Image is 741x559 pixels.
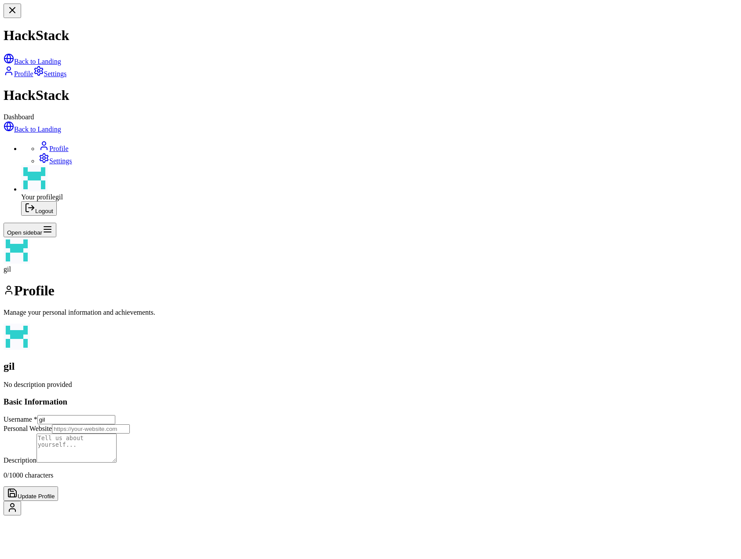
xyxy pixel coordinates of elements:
h1: HackStack [4,27,737,44]
span: Dashboard [4,113,34,121]
p: No description provided [4,381,737,389]
a: Settings [39,157,72,165]
input: https://your-website.com [52,424,130,434]
a: Profile [39,145,69,152]
span: gil [55,193,63,201]
p: Manage your personal information and achievements. [4,309,737,316]
span: Your profile [21,193,55,201]
button: Open sidebar [4,223,56,237]
span: Open sidebar [7,229,42,236]
input: Enter your username [37,415,115,424]
h1: HackStack [4,87,737,103]
img: gil [21,165,48,191]
h2: gil [4,360,737,372]
label: Username * [4,416,37,423]
a: Profile [4,70,33,77]
p: 0 /1000 characters [4,471,737,479]
label: Personal Website [4,425,52,432]
button: Update Profile [4,486,58,501]
h1: Profile [4,283,737,299]
button: Accessibility Options [4,501,21,515]
img: gil [4,324,30,350]
label: Description [4,456,37,464]
span: gil [4,265,11,273]
h3: Basic Information [4,397,737,407]
img: gil [4,237,30,264]
button: Logout [21,201,57,216]
a: Settings [33,70,67,77]
a: Back to Landing [4,58,61,65]
a: Back to Landing [4,125,61,133]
